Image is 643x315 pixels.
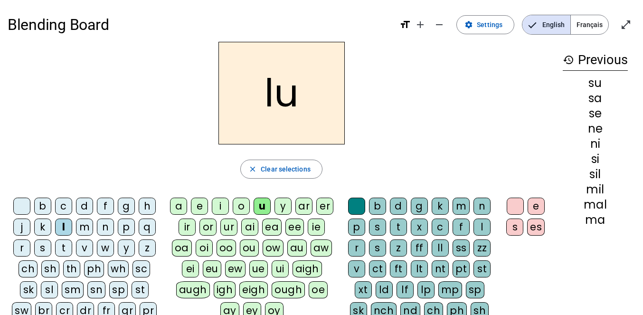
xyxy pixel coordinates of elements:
[355,281,372,298] div: xt
[563,54,574,66] mat-icon: history
[274,198,292,215] div: y
[369,198,386,215] div: b
[316,198,333,215] div: er
[453,219,470,236] div: f
[240,160,322,179] button: Clear selections
[272,281,305,298] div: ough
[411,198,428,215] div: g
[97,239,114,257] div: w
[397,281,414,298] div: lf
[139,239,156,257] div: z
[563,184,628,195] div: mil
[97,198,114,215] div: f
[438,281,462,298] div: mp
[563,214,628,226] div: ma
[308,219,325,236] div: ie
[239,281,268,298] div: eigh
[369,239,386,257] div: s
[399,19,411,30] mat-icon: format_size
[369,219,386,236] div: s
[453,239,470,257] div: ss
[473,239,491,257] div: zz
[563,138,628,150] div: ni
[348,239,365,257] div: r
[411,219,428,236] div: x
[76,219,93,236] div: m
[55,219,72,236] div: l
[522,15,609,35] mat-button-toggle-group: Language selection
[620,19,632,30] mat-icon: open_in_full
[376,281,393,298] div: ld
[477,19,502,30] span: Settings
[390,239,407,257] div: z
[563,123,628,134] div: ne
[249,260,268,277] div: ue
[63,260,80,277] div: th
[13,219,30,236] div: j
[212,198,229,215] div: i
[176,281,210,298] div: augh
[390,198,407,215] div: d
[432,198,449,215] div: k
[220,219,237,236] div: ur
[108,260,129,277] div: wh
[214,281,236,298] div: igh
[453,198,470,215] div: m
[563,49,628,71] h3: Previous
[241,219,258,236] div: ai
[453,260,470,277] div: pt
[20,281,37,298] div: sk
[97,219,114,236] div: n
[272,260,289,277] div: ui
[139,198,156,215] div: h
[34,219,51,236] div: k
[55,239,72,257] div: t
[430,15,449,34] button: Decrease font size
[34,198,51,215] div: b
[55,198,72,215] div: c
[34,239,51,257] div: s
[76,198,93,215] div: d
[528,198,545,215] div: e
[118,239,135,257] div: y
[616,15,635,34] button: Enter full screen
[139,219,156,236] div: q
[218,42,345,144] h2: lu
[199,219,217,236] div: or
[473,219,491,236] div: l
[19,260,38,277] div: ch
[563,199,628,210] div: mal
[225,260,246,277] div: ew
[263,239,284,257] div: ow
[369,260,386,277] div: ct
[261,163,311,175] span: Clear selections
[417,281,435,298] div: lp
[309,281,328,298] div: oe
[203,260,221,277] div: eu
[563,77,628,89] div: su
[456,15,514,34] button: Settings
[132,281,149,298] div: st
[563,108,628,119] div: se
[76,239,93,257] div: v
[390,219,407,236] div: t
[563,93,628,104] div: sa
[522,15,570,34] span: English
[464,20,473,29] mat-icon: settings
[415,19,426,30] mat-icon: add
[285,219,304,236] div: ee
[84,260,104,277] div: ph
[196,239,213,257] div: oi
[179,219,196,236] div: ir
[170,198,187,215] div: a
[172,239,192,257] div: oa
[506,219,523,236] div: s
[240,239,259,257] div: ou
[287,239,307,257] div: au
[41,260,59,277] div: sh
[434,19,445,30] mat-icon: remove
[87,281,105,298] div: sn
[118,198,135,215] div: g
[563,169,628,180] div: sil
[411,239,428,257] div: ff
